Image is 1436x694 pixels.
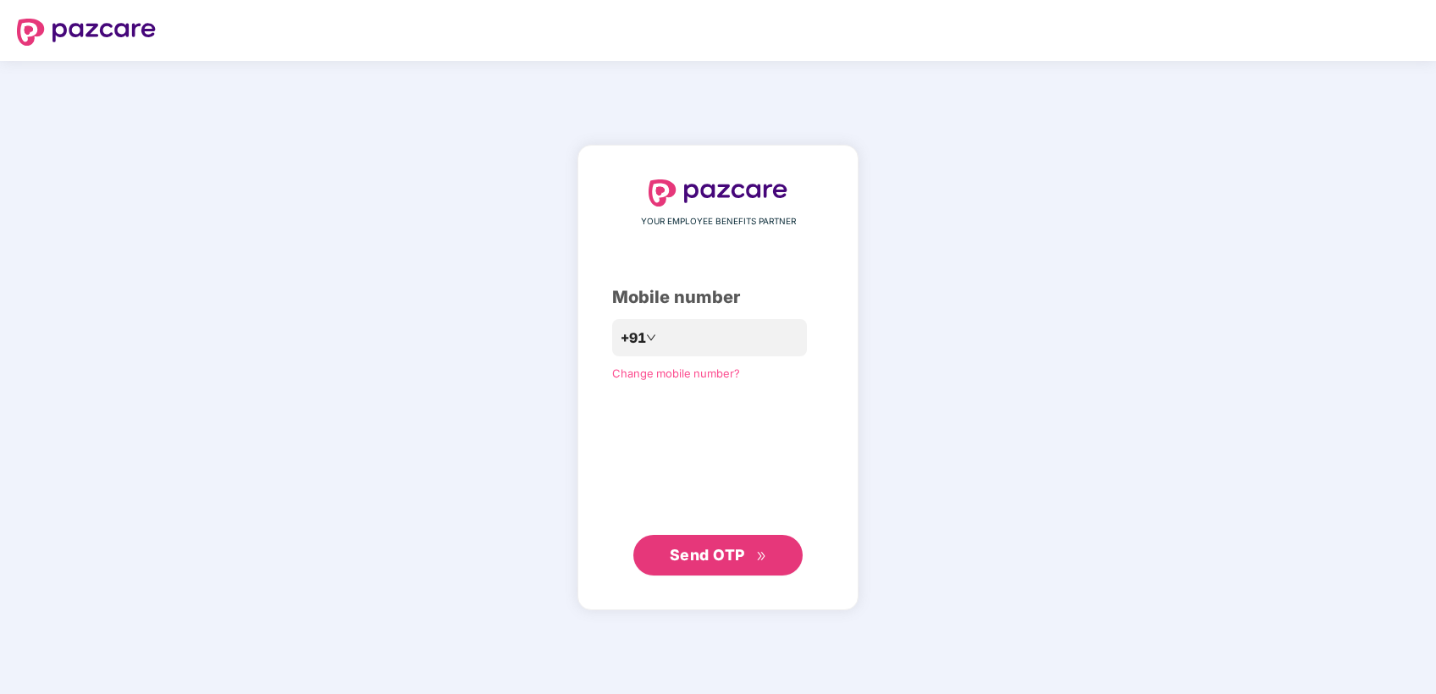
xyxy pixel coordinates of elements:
[670,546,745,564] span: Send OTP
[646,333,656,343] span: down
[633,535,803,576] button: Send OTPdouble-right
[649,179,787,207] img: logo
[17,19,156,46] img: logo
[621,328,646,349] span: +91
[612,366,740,380] a: Change mobile number?
[756,551,767,562] span: double-right
[612,284,824,311] div: Mobile number
[641,215,796,229] span: YOUR EMPLOYEE BENEFITS PARTNER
